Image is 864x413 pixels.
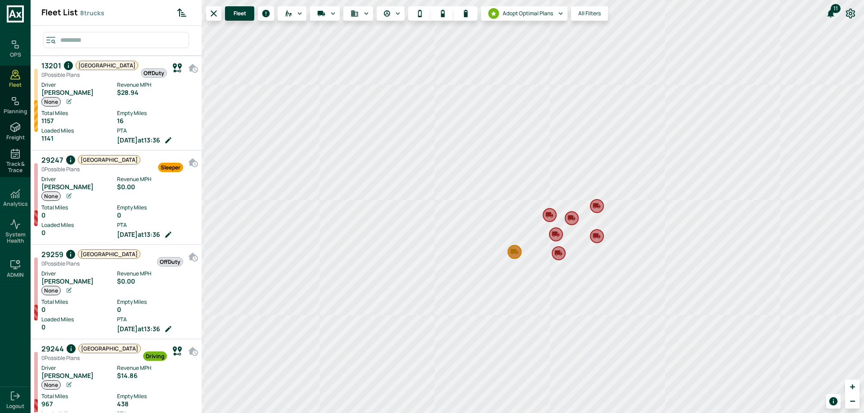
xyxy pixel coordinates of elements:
[41,71,138,79] div: Possible Plan s
[6,134,25,141] span: Freight
[10,52,21,58] h6: OPS
[343,6,373,21] button: Fleet Type
[41,155,63,165] span: 29247
[117,81,197,89] label: Revenue MPH
[41,165,140,173] div: Possible Plan s
[571,6,608,21] button: All Filters
[117,127,197,135] label: PTA
[117,212,197,219] div: 0
[117,137,160,144] span: [DATE] at 13:36
[41,135,117,142] div: 1141
[41,372,117,379] div: [PERSON_NAME]
[117,231,160,238] span: [DATE] at 13:36
[185,249,202,265] button: No hometime scheduled
[278,6,306,21] button: Carriers
[41,354,141,362] div: Possible Plan s
[41,260,45,267] span: 0
[185,60,202,76] button: No hometime scheduled
[144,352,166,360] span: Driving
[225,6,254,21] button: menu
[850,381,855,392] span: +
[41,364,117,372] label: Driver
[117,364,197,372] label: Revenue MPH
[42,381,60,389] span: None
[158,163,183,172] span: Sleeper
[41,260,140,267] div: Possible Plan s
[173,4,191,22] button: Sorted by: PTA Ascending
[41,117,117,124] div: 1157
[117,325,160,333] span: [DATE] at 13:36
[41,354,45,362] span: 0
[42,286,60,295] span: None
[41,127,117,135] label: Loaded Miles
[169,343,185,359] button: View Current Plan
[845,8,856,19] svg: Preferences
[41,183,117,191] div: [PERSON_NAME]
[41,71,45,79] span: 0
[822,4,840,22] button: 11
[41,392,117,400] label: Total Miles
[117,270,197,278] label: Revenue MPH
[310,6,340,21] button: Run Plan Loads
[41,278,117,285] div: [PERSON_NAME]
[845,380,859,394] a: Zoom in
[117,183,197,191] div: $0.00
[117,175,197,183] label: Revenue MPH
[157,258,183,266] span: OffDuty
[454,6,477,21] button: high
[41,306,117,313] div: 0
[169,60,185,76] button: View Current Plan
[117,221,197,229] label: PTA
[377,6,405,21] button: Driver Status
[185,154,202,170] button: No hometime scheduled
[6,403,24,409] span: Logout
[41,249,63,260] span: 29259
[831,4,841,13] span: 11
[41,400,117,408] div: 967
[431,6,454,21] button: medium
[41,229,117,236] div: 0
[117,392,197,400] label: Empty Miles
[41,175,117,183] label: Driver
[117,400,197,408] div: 438
[78,155,140,164] span: [GEOGRAPHIC_DATA]
[117,278,197,285] div: $0.00
[481,6,567,21] button: Adopt Optimal Plans
[42,98,60,106] span: None
[41,315,117,324] label: Loaded Miles
[76,61,138,70] span: [GEOGRAPHIC_DATA]
[141,69,166,77] span: OffDuty
[41,221,117,229] label: Loaded Miles
[850,395,855,406] span: −
[42,192,60,200] span: None
[117,315,197,324] label: PTA
[408,6,432,21] button: low
[841,4,859,22] button: Preferences
[117,204,197,212] label: Empty Miles
[41,109,117,117] label: Total Miles
[41,324,117,331] div: 0
[3,201,28,207] h6: Analytics
[41,7,171,18] div: Fleet List
[80,8,104,18] span: trucks
[503,11,553,16] span: Adopt Optimal Plans
[41,204,117,212] label: Total Miles
[41,298,117,306] label: Total Miles
[7,272,24,278] h6: ADMIN
[117,109,197,117] label: Empty Miles
[9,82,22,88] span: Fleet
[117,89,197,96] div: $28.94
[845,394,859,409] a: Zoom out
[117,117,197,124] div: 16
[2,231,29,244] span: System Health
[117,372,197,379] div: $14.86
[41,270,117,278] label: Driver
[117,306,197,313] div: 0
[41,81,117,89] label: Driver
[2,161,29,174] span: Track & Trace
[41,343,64,354] span: 29244
[408,6,477,21] div: utilization selecting
[80,9,84,17] span: 8
[78,250,140,258] span: [GEOGRAPHIC_DATA]
[41,165,45,173] span: 0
